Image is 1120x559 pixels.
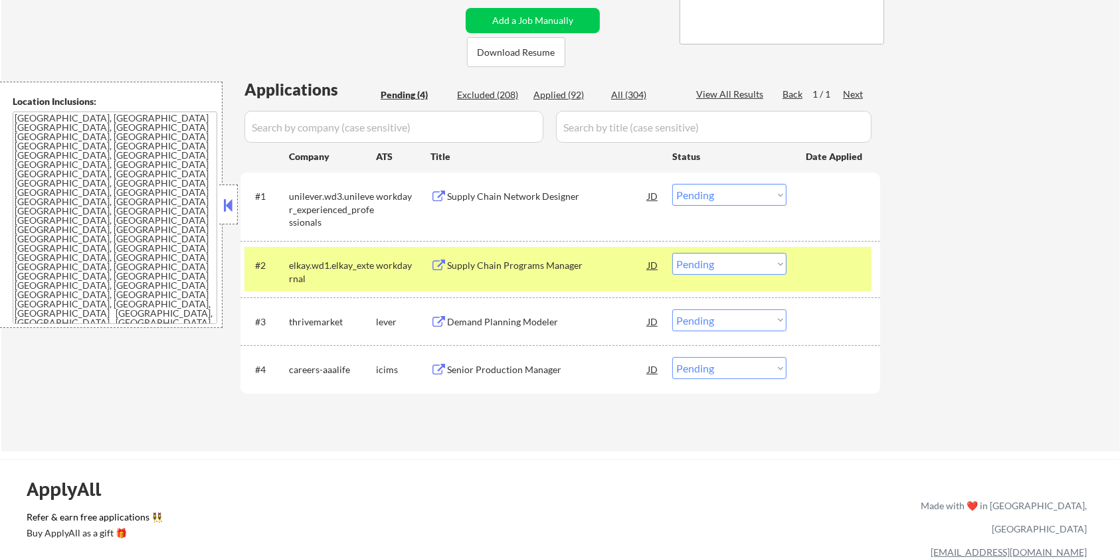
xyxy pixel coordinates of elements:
div: #3 [255,315,278,329]
div: workday [376,259,430,272]
div: Made with ❤️ in [GEOGRAPHIC_DATA], [GEOGRAPHIC_DATA] [915,494,1087,540]
div: Date Applied [806,150,864,163]
a: [EMAIL_ADDRESS][DOMAIN_NAME] [931,546,1087,558]
button: Download Resume [467,37,565,67]
div: 1 / 1 [812,88,843,101]
div: unilever.wd3.unilever_experienced_professionals [289,190,376,229]
input: Search by company (case sensitive) [244,111,543,143]
div: Next [843,88,864,101]
a: Buy ApplyAll as a gift 🎁 [27,526,159,543]
a: Refer & earn free applications 👯‍♀️ [27,513,643,526]
div: Buy ApplyAll as a gift 🎁 [27,528,159,538]
div: View All Results [696,88,767,101]
div: JD [646,253,660,277]
div: Applied (92) [533,88,600,102]
div: Back [783,88,804,101]
div: #1 [255,190,278,203]
div: JD [646,309,660,333]
div: workday [376,190,430,203]
div: Company [289,150,376,163]
div: JD [646,357,660,381]
div: careers-aaalife [289,363,376,376]
input: Search by title (case sensitive) [556,111,872,143]
div: thrivemarket [289,315,376,329]
div: #2 [255,259,278,272]
div: Status [672,144,787,168]
div: JD [646,184,660,208]
div: Excluded (208) [457,88,523,102]
div: Senior Production Manager [447,363,648,376]
div: elkay.wd1.elkay_external [289,259,376,285]
div: Applications [244,82,376,98]
div: All (304) [611,88,678,102]
div: Title [430,150,660,163]
div: Pending (4) [381,88,447,102]
button: Add a Job Manually [466,8,600,33]
div: ATS [376,150,430,163]
div: Location Inclusions: [13,95,217,108]
div: lever [376,315,430,329]
div: #4 [255,363,278,376]
div: Demand Planning Modeler [447,315,648,329]
div: icims [376,363,430,376]
div: ApplyAll [27,478,116,501]
div: Supply Chain Programs Manager [447,259,648,272]
div: Supply Chain Network Designer [447,190,648,203]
